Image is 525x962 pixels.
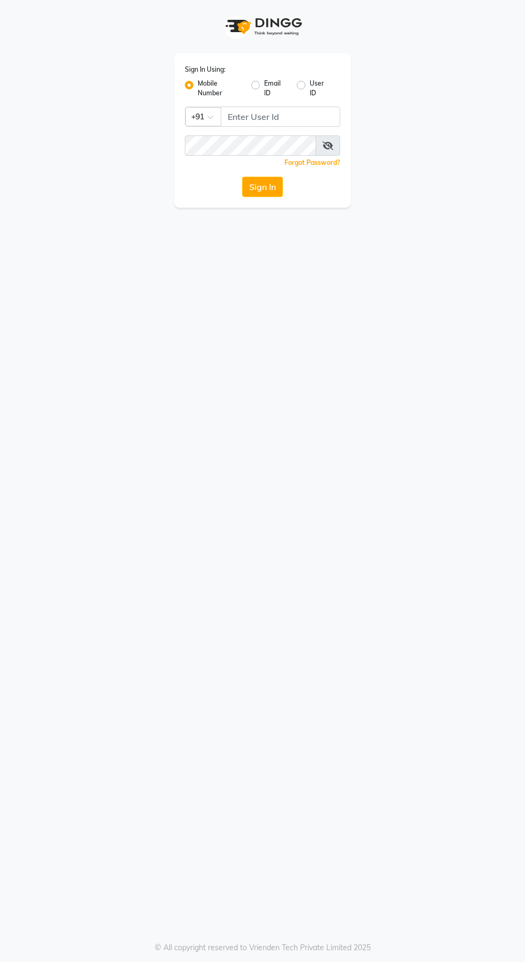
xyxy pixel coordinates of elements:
button: Sign In [242,177,283,197]
label: Email ID [264,79,288,98]
input: Username [221,107,340,127]
a: Forgot Password? [284,158,340,166]
label: Mobile Number [198,79,243,98]
label: Sign In Using: [185,65,226,74]
input: Username [185,135,316,156]
img: logo1.svg [220,11,305,42]
label: User ID [310,79,332,98]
